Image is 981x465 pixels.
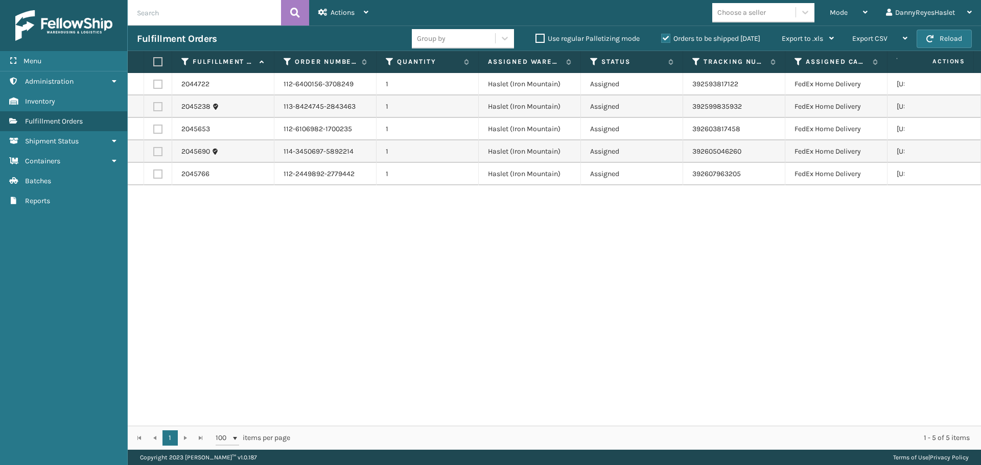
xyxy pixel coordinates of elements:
[717,7,766,18] div: Choose a seller
[377,118,479,140] td: 1
[830,8,848,17] span: Mode
[25,197,50,205] span: Reports
[295,57,357,66] label: Order Number
[806,57,868,66] label: Assigned Carrier Service
[479,140,581,163] td: Haslet (Iron Mountain)
[900,53,971,70] span: Actions
[331,8,355,17] span: Actions
[305,433,970,443] div: 1 - 5 of 5 items
[274,73,377,95] td: 112-6400156-3708249
[488,57,561,66] label: Assigned Warehouse
[216,430,290,446] span: items per page
[692,102,742,111] a: 392599835932
[581,140,683,163] td: Assigned
[377,163,479,185] td: 1
[216,433,231,443] span: 100
[852,34,887,43] span: Export CSV
[535,34,640,43] label: Use regular Palletizing mode
[25,77,74,86] span: Administration
[601,57,663,66] label: Status
[15,10,112,41] img: logo
[479,73,581,95] td: Haslet (Iron Mountain)
[25,157,60,165] span: Containers
[479,95,581,118] td: Haslet (Iron Mountain)
[274,118,377,140] td: 112-6106982-1700235
[930,454,969,461] a: Privacy Policy
[140,450,257,465] p: Copyright 2023 [PERSON_NAME]™ v 1.0.187
[274,163,377,185] td: 112-2449892-2779442
[181,146,210,157] a: 2045690
[581,73,683,95] td: Assigned
[581,163,683,185] td: Assigned
[274,95,377,118] td: 113-8424745-2843463
[581,95,683,118] td: Assigned
[25,177,51,185] span: Batches
[692,80,738,88] a: 392593817122
[181,169,209,179] a: 2045766
[479,118,581,140] td: Haslet (Iron Mountain)
[704,57,765,66] label: Tracking Number
[692,169,741,178] a: 392607963205
[917,30,972,48] button: Reload
[377,140,479,163] td: 1
[785,140,887,163] td: FedEx Home Delivery
[785,163,887,185] td: FedEx Home Delivery
[137,33,217,45] h3: Fulfillment Orders
[25,137,79,145] span: Shipment Status
[782,34,823,43] span: Export to .xls
[692,147,741,156] a: 392605046260
[162,430,178,446] a: 1
[397,57,459,66] label: Quantity
[25,97,55,106] span: Inventory
[692,125,740,133] a: 392603817458
[181,79,209,89] a: 2044722
[181,102,211,112] a: 2045238
[893,450,969,465] div: |
[417,33,446,44] div: Group by
[274,140,377,163] td: 114-3450697-5892214
[181,124,210,134] a: 2045653
[479,163,581,185] td: Haslet (Iron Mountain)
[377,73,479,95] td: 1
[785,95,887,118] td: FedEx Home Delivery
[661,34,760,43] label: Orders to be shipped [DATE]
[25,117,83,126] span: Fulfillment Orders
[24,57,41,65] span: Menu
[377,95,479,118] td: 1
[785,73,887,95] td: FedEx Home Delivery
[581,118,683,140] td: Assigned
[785,118,887,140] td: FedEx Home Delivery
[893,454,928,461] a: Terms of Use
[193,57,254,66] label: Fulfillment Order Id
